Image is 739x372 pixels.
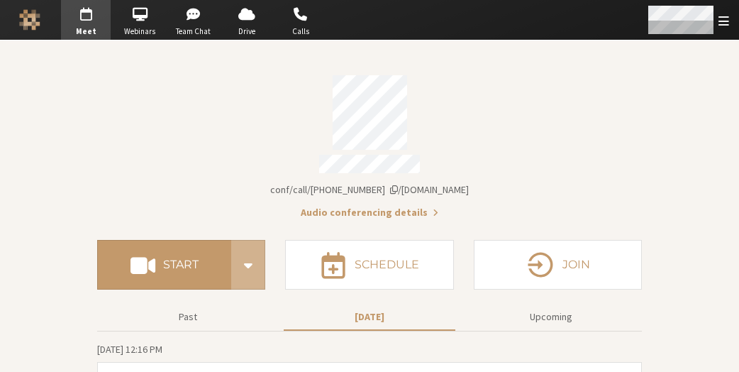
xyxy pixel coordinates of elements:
[284,305,455,329] button: [DATE]
[301,205,438,220] button: Audio conferencing details
[231,240,265,290] div: Start conference options
[222,26,272,38] span: Drive
[97,240,231,290] button: Start
[270,183,469,196] span: Copy my meeting room link
[163,259,199,270] h4: Start
[97,343,162,356] span: [DATE] 12:16 PM
[270,182,469,197] button: Copy my meeting room linkCopy my meeting room link
[355,259,419,270] h4: Schedule
[169,26,218,38] span: Team Chat
[465,305,637,329] button: Upcoming
[19,9,40,31] img: Iotum
[276,26,326,38] span: Calls
[97,65,642,220] section: Account details
[285,240,453,290] button: Schedule
[61,26,111,38] span: Meet
[562,259,590,270] h4: Join
[115,26,165,38] span: Webinars
[474,240,642,290] button: Join
[102,305,274,329] button: Past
